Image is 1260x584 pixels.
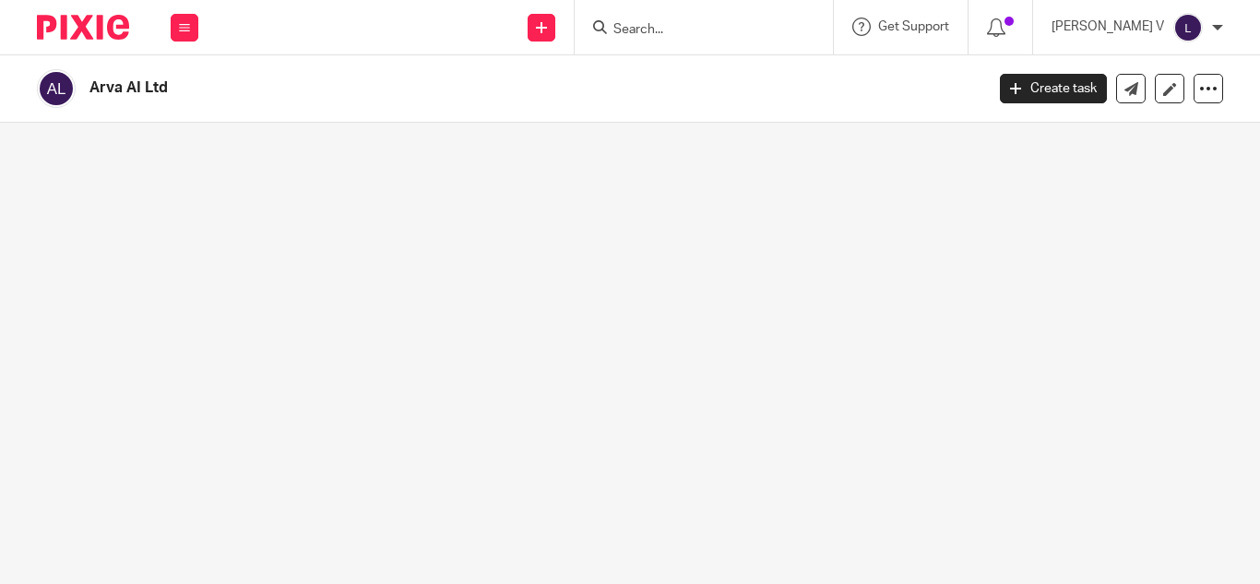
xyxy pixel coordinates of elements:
input: Search [612,22,778,39]
img: Pixie [37,15,129,40]
span: Get Support [878,20,949,33]
a: Create task [1000,74,1107,103]
img: svg%3E [1173,13,1203,42]
h2: Arva AI Ltd [89,78,796,98]
img: svg%3E [37,69,76,108]
p: [PERSON_NAME] V [1052,18,1164,36]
